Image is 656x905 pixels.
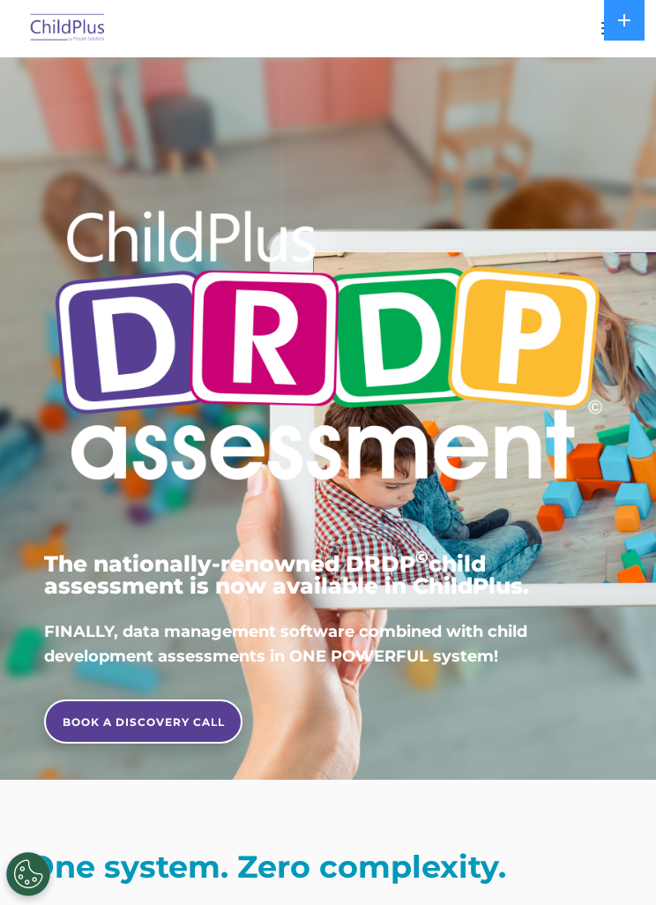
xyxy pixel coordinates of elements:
[6,852,50,896] button: Cookies Settings
[44,699,242,744] a: BOOK A DISCOVERY CALL
[26,8,109,49] img: ChildPlus by Procare Solutions
[28,848,506,886] strong: One system. Zero complexity.
[415,547,429,567] sup: ©
[44,622,527,666] span: FINALLY, data management software combined with child development assessments in ONE POWERFUL sys...
[44,176,612,522] img: Copyright - DRDP Logo Light
[44,550,529,599] span: The nationally-renowned DRDP child assessment is now available in ChildPlus.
